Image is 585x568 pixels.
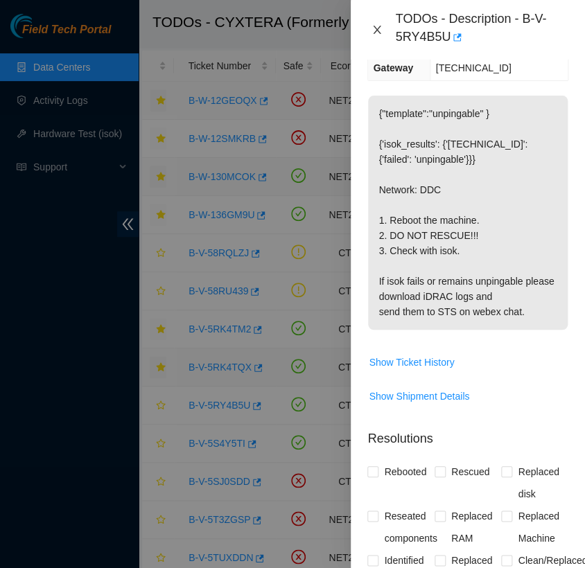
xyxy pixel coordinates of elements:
[512,505,568,549] span: Replaced Machine
[368,96,568,330] p: {"template":"unpingable" } {'isok_results': {'[TECHNICAL_ID]': {'failed': 'unpingable'}}} Network...
[367,24,387,37] button: Close
[368,385,470,407] button: Show Shipment Details
[446,461,495,483] span: Rescued
[378,505,442,549] span: Reseated components
[435,62,511,73] span: [TECHNICAL_ID]
[378,461,432,483] span: Rebooted
[372,24,383,35] span: close
[373,62,413,73] span: Gateway
[369,355,454,370] span: Show Ticket History
[446,505,502,549] span: Replaced RAM
[369,389,469,404] span: Show Shipment Details
[368,351,455,373] button: Show Ticket History
[512,461,568,505] span: Replaced disk
[395,11,568,48] div: TODOs - Description - B-V-5RY4B5U
[367,418,568,448] p: Resolutions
